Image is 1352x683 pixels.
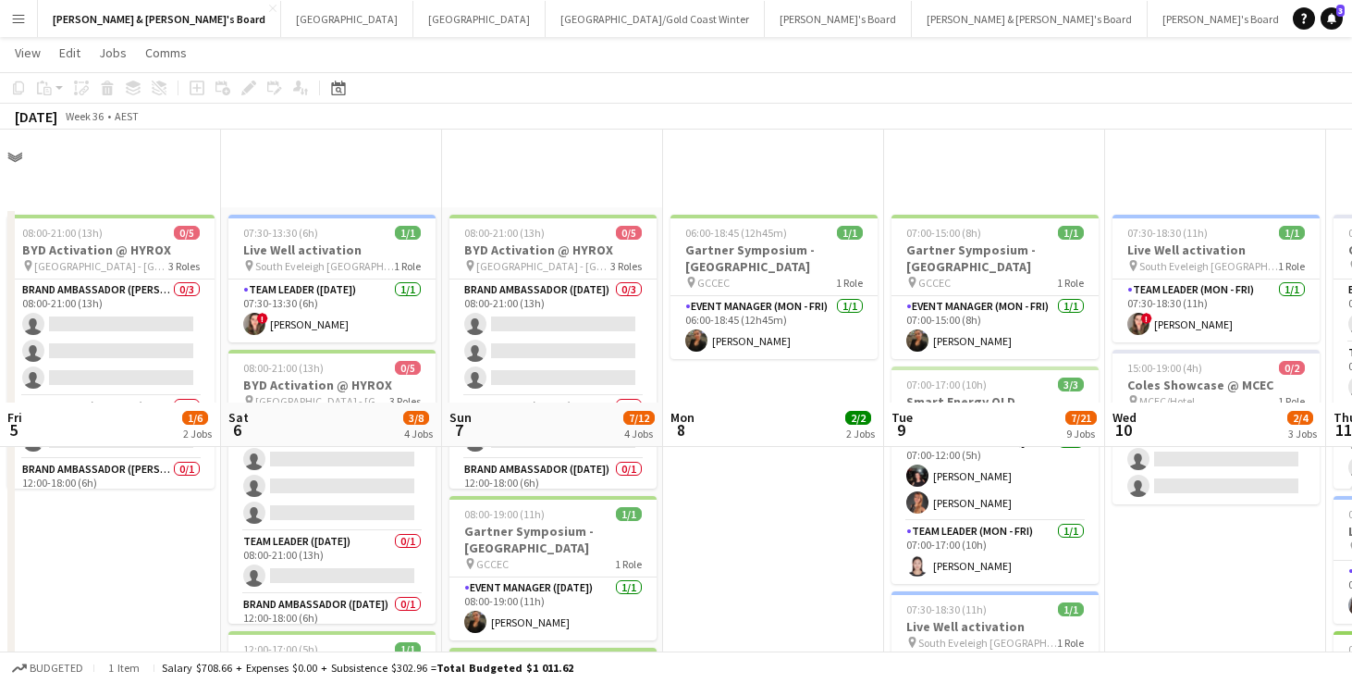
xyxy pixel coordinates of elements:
[765,1,912,37] button: [PERSON_NAME]'s Board
[1057,636,1084,650] span: 1 Role
[255,394,389,408] span: [GEOGRAPHIC_DATA] - [GEOGRAPHIC_DATA]
[22,226,103,240] span: 08:00-21:00 (13h)
[668,419,694,441] span: 8
[889,419,913,441] span: 9
[837,226,863,240] span: 1/1
[610,259,642,273] span: 3 Roles
[257,313,268,324] span: !
[243,361,324,375] span: 08:00-21:00 (13h)
[836,276,863,290] span: 1 Role
[7,459,215,522] app-card-role: Brand Ambassador ([PERSON_NAME])0/112:00-18:00 (6h)
[546,1,765,37] button: [GEOGRAPHIC_DATA]/Gold Coast Winter
[182,411,208,425] span: 1/6
[226,419,249,441] span: 6
[1112,242,1320,258] h3: Live Well activation
[5,419,22,441] span: 5
[404,427,433,441] div: 4 Jobs
[99,44,127,61] span: Jobs
[891,431,1099,521] app-card-role: Brand Ambassador ([PERSON_NAME])2/207:00-12:00 (5h)[PERSON_NAME][PERSON_NAME]
[670,409,694,426] span: Mon
[615,557,642,571] span: 1 Role
[891,409,913,426] span: Tue
[1278,259,1305,273] span: 1 Role
[464,507,545,521] span: 08:00-19:00 (11h)
[891,242,1099,275] h3: Gartner Symposium - [GEOGRAPHIC_DATA]
[845,411,871,425] span: 2/2
[685,226,787,240] span: 06:00-18:45 (12h45m)
[1112,409,1137,426] span: Wed
[61,109,107,123] span: Week 36
[1139,394,1195,408] span: MCEC/Hotel
[670,242,878,275] h3: Gartner Symposium - [GEOGRAPHIC_DATA]
[624,427,654,441] div: 4 Jobs
[395,642,421,656] span: 1/1
[906,378,987,391] span: 07:00-17:00 (10h)
[145,44,187,61] span: Comms
[52,41,88,65] a: Edit
[891,296,1099,359] app-card-role: Event Manager (Mon - Fri)1/107:00-15:00 (8h)[PERSON_NAME]
[228,409,249,426] span: Sat
[1112,279,1320,342] app-card-role: Team Leader (Mon - Fri)1/107:30-18:30 (11h)![PERSON_NAME]
[436,661,573,675] span: Total Budgeted $1 011.62
[7,41,48,65] a: View
[1112,377,1320,393] h3: Coles Showcase @ MCEC
[1279,361,1305,375] span: 0/2
[906,602,987,616] span: 07:30-18:30 (11h)
[616,226,642,240] span: 0/5
[449,496,657,640] div: 08:00-19:00 (11h)1/1Gartner Symposium - [GEOGRAPHIC_DATA] GCCEC1 RoleEvent Manager ([DATE])1/108:...
[476,259,610,273] span: [GEOGRAPHIC_DATA] - [GEOGRAPHIC_DATA]
[228,215,436,342] app-job-card: 07:30-13:30 (6h)1/1Live Well activation South Eveleigh [GEOGRAPHIC_DATA]1 RoleTeam Leader ([DATE]...
[1065,411,1097,425] span: 7/21
[670,296,878,359] app-card-role: Event Manager (Mon - Fri)1/106:00-18:45 (12h45m)[PERSON_NAME]
[228,377,436,393] h3: BYD Activation @ HYROX
[891,618,1099,635] h3: Live Well activation
[115,109,139,123] div: AEST
[243,226,318,240] span: 07:30-13:30 (6h)
[670,215,878,359] app-job-card: 06:00-18:45 (12h45m)1/1Gartner Symposium - [GEOGRAPHIC_DATA] GCCEC1 RoleEvent Manager (Mon - Fri)...
[138,41,194,65] a: Comms
[174,226,200,240] span: 0/5
[1066,427,1096,441] div: 9 Jobs
[918,276,951,290] span: GCCEC
[623,411,655,425] span: 7/12
[912,1,1148,37] button: [PERSON_NAME] & [PERSON_NAME]'s Board
[38,1,281,37] button: [PERSON_NAME] & [PERSON_NAME]'s Board
[449,396,657,459] app-card-role: Team Leader ([DATE])0/108:00-21:00 (13h)
[891,393,1099,410] h3: Smart Energy QLD
[1141,313,1152,324] span: !
[281,1,413,37] button: [GEOGRAPHIC_DATA]
[1336,5,1345,17] span: 3
[1288,427,1317,441] div: 3 Jobs
[228,594,436,657] app-card-role: Brand Ambassador ([DATE])0/112:00-18:00 (6h)
[7,279,215,396] app-card-role: Brand Ambassador ([PERSON_NAME])0/308:00-21:00 (13h)
[30,662,83,675] span: Budgeted
[891,366,1099,584] app-job-card: 07:00-17:00 (10h)3/3Smart Energy QLD [GEOGRAPHIC_DATA]2 RolesBrand Ambassador ([PERSON_NAME])2/20...
[1112,350,1320,504] div: 15:00-19:00 (4h)0/2Coles Showcase @ MCEC MCEC/Hotel1 RoleEvent Manager (Mon - Fri)0/215:00-19:00 ...
[1127,226,1208,240] span: 07:30-18:30 (11h)
[1112,215,1320,342] app-job-card: 07:30-18:30 (11h)1/1Live Well activation South Eveleigh [GEOGRAPHIC_DATA]1 RoleTeam Leader (Mon -...
[7,215,215,489] app-job-card: 08:00-21:00 (13h)0/5BYD Activation @ HYROX [GEOGRAPHIC_DATA] - [GEOGRAPHIC_DATA]3 RolesBrand Amba...
[1139,259,1278,273] span: South Eveleigh [GEOGRAPHIC_DATA]
[1127,361,1202,375] span: 15:00-19:00 (4h)
[34,259,168,273] span: [GEOGRAPHIC_DATA] - [GEOGRAPHIC_DATA]
[1278,394,1305,408] span: 1 Role
[1058,226,1084,240] span: 1/1
[918,636,1057,650] span: South Eveleigh [GEOGRAPHIC_DATA]
[449,459,657,522] app-card-role: Brand Ambassador ([DATE])0/112:00-18:00 (6h)
[1112,415,1320,504] app-card-role: Event Manager (Mon - Fri)0/215:00-19:00 (4h)
[389,394,421,408] span: 3 Roles
[891,521,1099,584] app-card-role: Team Leader (Mon - Fri)1/107:00-17:00 (10h)[PERSON_NAME]
[228,350,436,624] app-job-card: 08:00-21:00 (13h)0/5BYD Activation @ HYROX [GEOGRAPHIC_DATA] - [GEOGRAPHIC_DATA]3 RolesBrand Amba...
[7,409,22,426] span: Fri
[906,226,981,240] span: 07:00-15:00 (8h)
[102,661,146,675] span: 1 item
[394,259,421,273] span: 1 Role
[449,215,657,489] app-job-card: 08:00-21:00 (13h)0/5BYD Activation @ HYROX [GEOGRAPHIC_DATA] - [GEOGRAPHIC_DATA]3 RolesBrand Amba...
[92,41,134,65] a: Jobs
